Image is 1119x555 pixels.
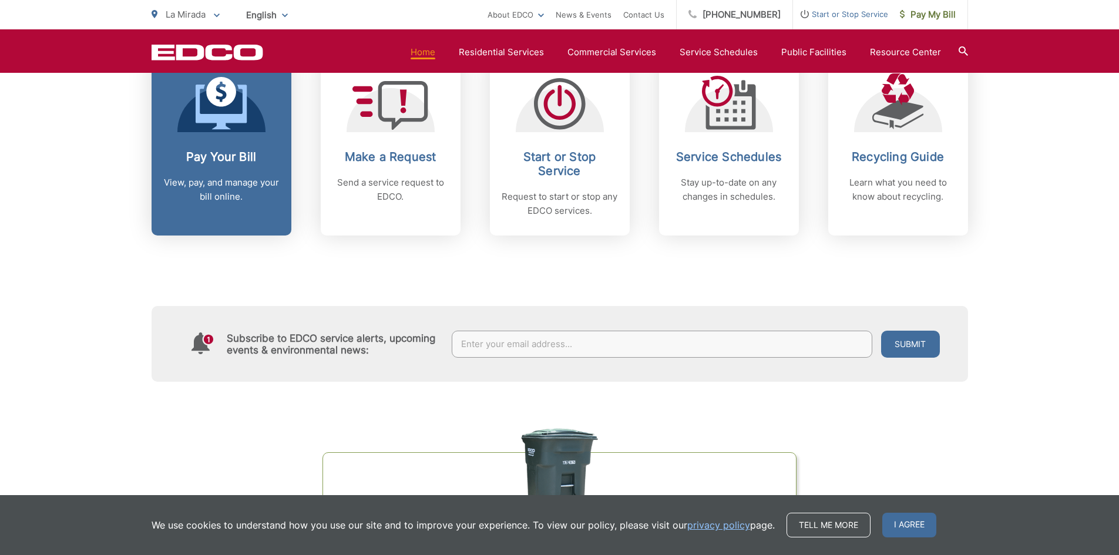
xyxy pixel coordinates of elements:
span: La Mirada [166,9,206,20]
p: We use cookies to understand how you use our site and to improve your experience. To view our pol... [152,518,775,532]
a: EDCD logo. Return to the homepage. [152,44,263,60]
a: Pay Your Bill View, pay, and manage your bill online. [152,56,291,236]
h2: Make a Request [332,150,449,164]
p: Learn what you need to know about recycling. [840,176,956,204]
a: Public Facilities [781,45,846,59]
p: Request to start or stop any EDCO services. [502,190,618,218]
h2: Pay Your Bill [163,150,280,164]
a: Make a Request Send a service request to EDCO. [321,56,461,236]
p: View, pay, and manage your bill online. [163,176,280,204]
a: Commercial Services [567,45,656,59]
h2: Recycling Guide [840,150,956,164]
a: Recycling Guide Learn what you need to know about recycling. [828,56,968,236]
h2: Start or Stop Service [502,150,618,178]
input: Enter your email address... [452,331,872,358]
a: Tell me more [787,513,871,537]
a: Resource Center [870,45,941,59]
a: Contact Us [623,8,664,22]
a: Home [411,45,435,59]
span: I agree [882,513,936,537]
a: Residential Services [459,45,544,59]
h2: Service Schedules [671,150,787,164]
a: News & Events [556,8,611,22]
a: privacy policy [687,518,750,532]
a: About EDCO [488,8,544,22]
a: Service Schedules Stay up-to-date on any changes in schedules. [659,56,799,236]
button: Submit [881,331,940,358]
span: Pay My Bill [900,8,956,22]
h4: Subscribe to EDCO service alerts, upcoming events & environmental news: [227,332,441,356]
p: Send a service request to EDCO. [332,176,449,204]
p: Stay up-to-date on any changes in schedules. [671,176,787,204]
a: Service Schedules [680,45,758,59]
span: English [237,5,297,25]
